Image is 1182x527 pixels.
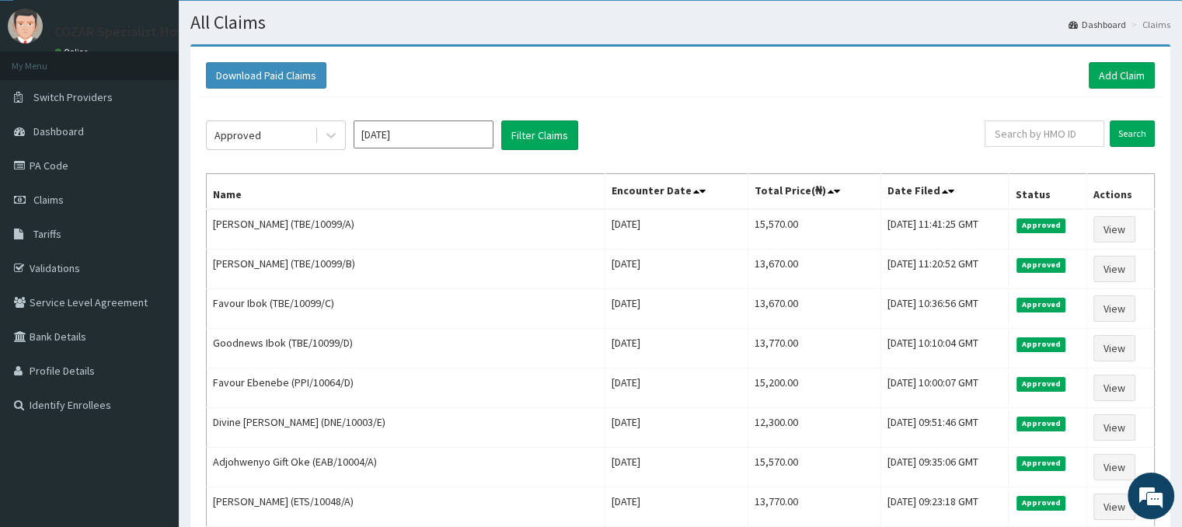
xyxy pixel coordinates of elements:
[354,120,493,148] input: Select Month and Year
[605,487,748,527] td: [DATE]
[605,250,748,289] td: [DATE]
[880,289,1009,329] td: [DATE] 10:36:56 GMT
[8,9,43,44] img: User Image
[81,87,261,107] div: Chat with us now
[1093,494,1135,520] a: View
[1016,258,1065,272] span: Approved
[748,487,880,527] td: 13,770.00
[1016,337,1065,351] span: Approved
[748,250,880,289] td: 13,670.00
[605,174,748,210] th: Encounter Date
[207,289,605,329] td: Favour Ibok (TBE/10099/C)
[1128,18,1170,31] li: Claims
[880,408,1009,448] td: [DATE] 09:51:46 GMT
[33,124,84,138] span: Dashboard
[207,368,605,408] td: Favour Ebenebe (PPI/10064/D)
[8,357,296,411] textarea: Type your message and hit 'Enter'
[207,448,605,487] td: Adjohwenyo Gift Oke (EAB/10004/A)
[880,487,1009,527] td: [DATE] 09:23:18 GMT
[207,487,605,527] td: [PERSON_NAME] (ETS/10048/A)
[1016,377,1065,391] span: Approved
[880,368,1009,408] td: [DATE] 10:00:07 GMT
[748,329,880,368] td: 13,770.00
[880,174,1009,210] th: Date Filed
[1016,417,1065,431] span: Approved
[748,174,880,210] th: Total Price(₦)
[880,329,1009,368] td: [DATE] 10:10:04 GMT
[1110,120,1155,147] input: Search
[1093,256,1135,282] a: View
[605,329,748,368] td: [DATE]
[206,62,326,89] button: Download Paid Claims
[748,448,880,487] td: 15,570.00
[54,47,92,58] a: Online
[880,209,1009,250] td: [DATE] 11:41:25 GMT
[29,78,63,117] img: d_794563401_company_1708531726252_794563401
[33,90,113,104] span: Switch Providers
[1016,496,1065,510] span: Approved
[54,25,211,39] p: COZAR Specialist Hospital
[207,329,605,368] td: Goodnews Ibok (TBE/10099/D)
[1016,298,1065,312] span: Approved
[33,193,64,207] span: Claims
[255,8,292,45] div: Minimize live chat window
[605,408,748,448] td: [DATE]
[207,408,605,448] td: Divine [PERSON_NAME] (DNE/10003/E)
[1093,414,1135,441] a: View
[605,209,748,250] td: [DATE]
[605,289,748,329] td: [DATE]
[1009,174,1086,210] th: Status
[90,162,214,319] span: We're online!
[1093,375,1135,401] a: View
[207,250,605,289] td: [PERSON_NAME] (TBE/10099/B)
[190,12,1170,33] h1: All Claims
[207,209,605,250] td: [PERSON_NAME] (TBE/10099/A)
[1093,335,1135,361] a: View
[1093,216,1135,243] a: View
[605,448,748,487] td: [DATE]
[1016,218,1065,232] span: Approved
[33,227,61,241] span: Tariffs
[880,250,1009,289] td: [DATE] 11:20:52 GMT
[1089,62,1155,89] a: Add Claim
[207,174,605,210] th: Name
[501,120,578,150] button: Filter Claims
[748,289,880,329] td: 13,670.00
[748,368,880,408] td: 15,200.00
[1069,18,1126,31] a: Dashboard
[748,209,880,250] td: 15,570.00
[1093,454,1135,480] a: View
[985,120,1104,147] input: Search by HMO ID
[1093,295,1135,322] a: View
[214,127,261,143] div: Approved
[605,368,748,408] td: [DATE]
[748,408,880,448] td: 12,300.00
[880,448,1009,487] td: [DATE] 09:35:06 GMT
[1086,174,1154,210] th: Actions
[1016,456,1065,470] span: Approved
